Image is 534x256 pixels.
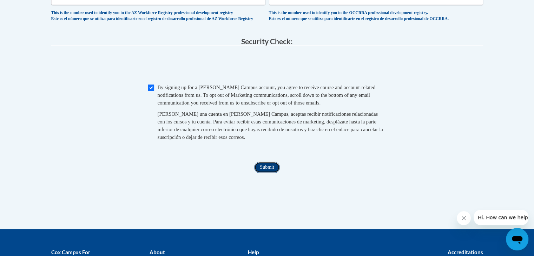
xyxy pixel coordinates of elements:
b: About [149,249,165,255]
iframe: Close message [457,211,471,225]
iframe: reCAPTCHA [214,53,321,80]
div: This is the number used to identify you in the OCCRRA professional development registry. Este es ... [269,10,483,22]
b: Cox Campus For [51,249,90,255]
span: Hi. How can we help? [4,5,57,11]
b: Accreditations [448,249,483,255]
div: This is the number used to identify you in the AZ Workforce Registry professional development reg... [51,10,265,22]
span: By signing up for a [PERSON_NAME] Campus account, you agree to receive course and account-related... [158,85,376,106]
iframe: Button to launch messaging window [506,228,528,250]
span: Security Check: [241,37,293,46]
iframe: Message from company [474,210,528,225]
input: Submit [254,162,279,173]
b: Help [248,249,258,255]
span: [PERSON_NAME] una cuenta en [PERSON_NAME] Campus, aceptas recibir notificaciones relacionadas con... [158,111,383,140]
